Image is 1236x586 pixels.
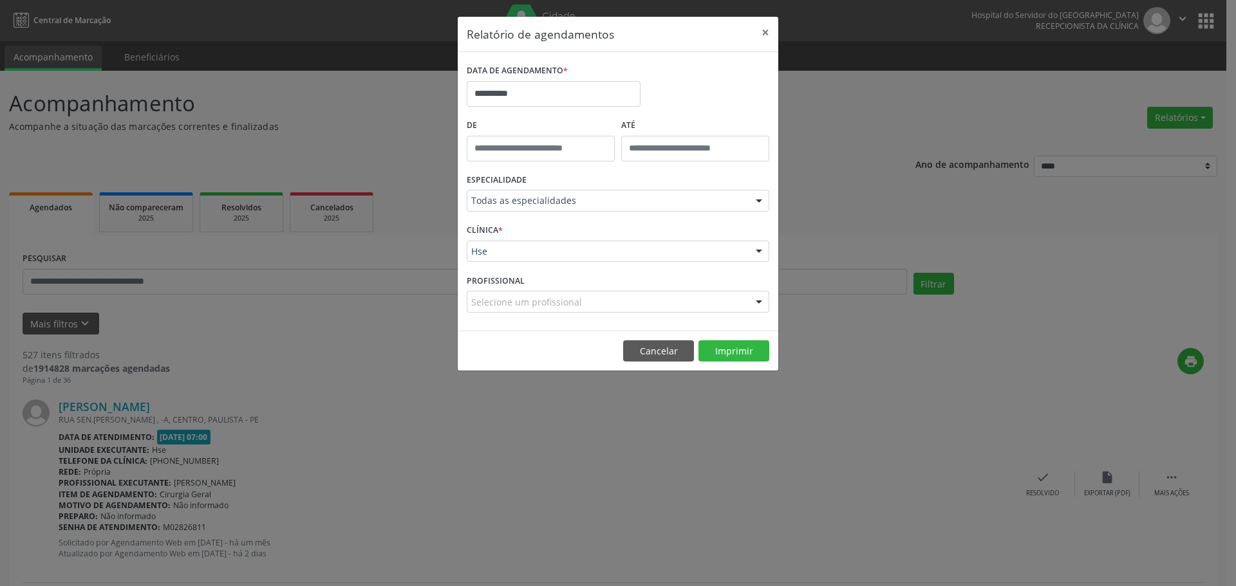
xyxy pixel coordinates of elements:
label: ATÉ [621,116,769,136]
label: DATA DE AGENDAMENTO [467,61,568,81]
span: Hse [471,245,743,258]
label: PROFISSIONAL [467,271,525,291]
span: Selecione um profissional [471,295,582,309]
button: Imprimir [698,340,769,362]
label: De [467,116,615,136]
button: Cancelar [623,340,694,362]
label: ESPECIALIDADE [467,170,527,190]
label: CLÍNICA [467,221,503,241]
span: Todas as especialidades [471,194,743,207]
h5: Relatório de agendamentos [467,26,614,42]
button: Close [753,17,778,48]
